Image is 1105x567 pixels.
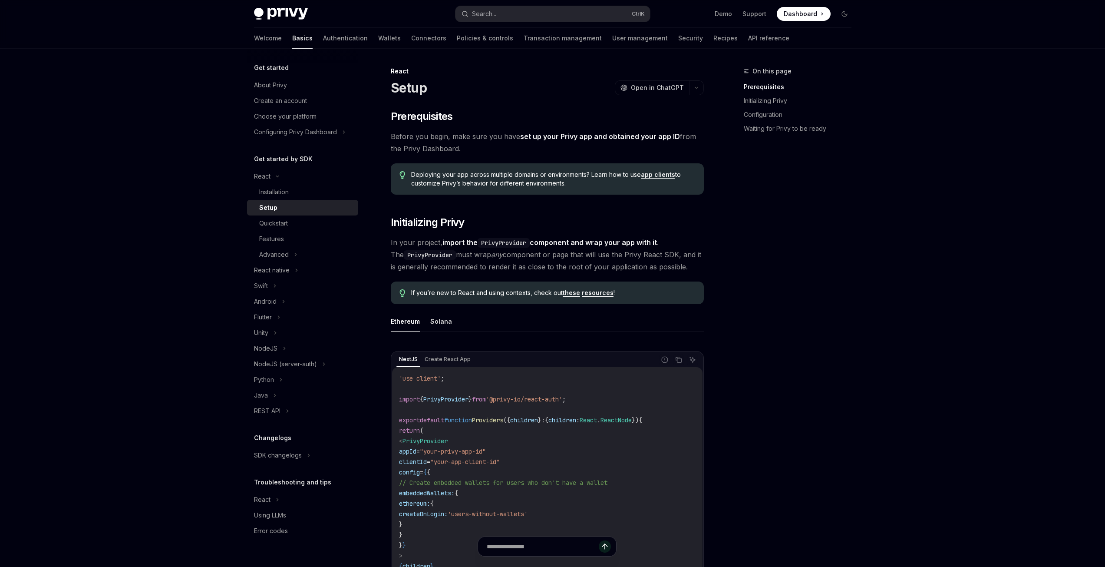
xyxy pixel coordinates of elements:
span: = [420,468,423,476]
span: = [427,458,430,466]
div: Python [254,375,274,385]
button: Ask AI [687,354,698,365]
div: Flutter [254,312,272,322]
span: from [472,395,486,403]
div: React [391,67,704,76]
em: any [491,250,503,259]
span: ethereum: [399,500,430,507]
button: Copy the contents from the code block [673,354,684,365]
div: Swift [254,281,268,291]
span: : [576,416,580,424]
button: Ethereum [391,311,420,332]
code: PrivyProvider [404,250,456,260]
button: Report incorrect code [659,354,670,365]
div: Using LLMs [254,510,286,521]
a: About Privy [247,77,358,93]
span: Open in ChatGPT [631,83,684,92]
span: } [399,521,402,528]
a: Prerequisites [744,80,858,94]
span: Before you begin, make sure you have from the Privy Dashboard. [391,130,704,155]
span: On this page [752,66,792,76]
span: Ctrl K [632,10,645,17]
div: Create React App [422,354,473,365]
span: } [468,395,472,403]
a: Initializing Privy [744,94,858,108]
span: children [548,416,576,424]
a: set up your Privy app and obtained your app ID [520,132,680,141]
a: Wallets [378,28,401,49]
span: } [399,531,402,539]
a: these [563,289,580,297]
div: Error codes [254,526,288,536]
a: resources [582,289,614,297]
span: // Create embedded wallets for users who don't have a wallet [399,479,607,487]
svg: Tip [399,171,406,179]
span: default [420,416,444,424]
span: createOnLogin: [399,510,448,518]
span: PrivyProvider [423,395,468,403]
div: Android [254,296,277,307]
a: Error codes [247,523,358,539]
a: Using LLMs [247,507,358,523]
span: Initializing Privy [391,216,465,229]
div: Choose your platform [254,111,317,122]
a: app clients [641,171,675,179]
span: React [580,416,597,424]
span: }) [632,416,639,424]
h5: Get started [254,63,289,73]
div: Create an account [254,96,307,106]
a: Dashboard [777,7,831,21]
button: Send message [599,540,611,553]
span: config [399,468,420,476]
span: "your-privy-app-id" [420,448,486,455]
h5: Get started by SDK [254,154,313,164]
button: Open in ChatGPT [615,80,689,95]
a: Welcome [254,28,282,49]
div: React native [254,265,290,275]
span: embeddedWallets: [399,489,455,497]
a: Setup [247,200,358,216]
a: API reference [748,28,789,49]
span: return [399,427,420,434]
span: If you’re new to React and using contexts, check out ! [411,288,695,297]
a: Transaction management [524,28,602,49]
span: import [399,395,420,403]
h5: Troubleshooting and tips [254,477,331,487]
span: . [597,416,600,424]
span: { [639,416,642,424]
div: Quickstart [259,218,288,229]
a: Connectors [411,28,446,49]
h1: Setup [391,80,427,96]
span: { [420,395,423,403]
span: ( [420,427,423,434]
span: ReactNode [600,416,632,424]
span: '@privy-io/react-auth' [486,395,562,403]
a: Waiting for Privy to be ready [744,122,858,136]
span: clientId [399,458,427,466]
a: Security [678,28,703,49]
span: { [545,416,548,424]
div: Configuring Privy Dashboard [254,127,337,137]
span: "your-app-client-id" [430,458,500,466]
svg: Tip [399,289,406,297]
span: ; [441,375,444,382]
span: PrivyProvider [402,437,448,445]
div: Unity [254,328,268,338]
img: dark logo [254,8,308,20]
div: Features [259,234,284,244]
div: NodeJS (server-auth) [254,359,317,369]
div: React [254,494,270,505]
span: { [455,489,458,497]
span: = [416,448,420,455]
span: 'use client' [399,375,441,382]
a: Support [742,10,766,18]
code: PrivyProvider [478,238,530,248]
span: Prerequisites [391,109,453,123]
a: User management [612,28,668,49]
a: Installation [247,184,358,200]
span: 'users-without-wallets' [448,510,528,518]
strong: import the component and wrap your app with it [442,238,657,247]
a: Features [247,231,358,247]
span: export [399,416,420,424]
span: Deploying your app across multiple domains or environments? Learn how to use to customize Privy’s... [411,170,695,188]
